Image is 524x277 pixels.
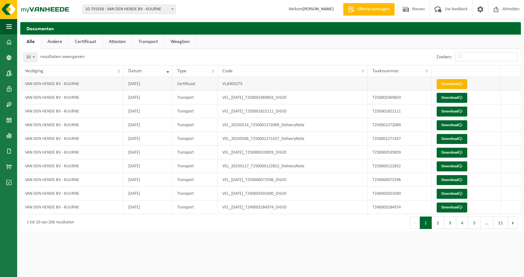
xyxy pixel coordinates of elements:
td: [DATE] [124,77,172,91]
span: Datum [128,69,142,74]
a: Download [437,134,467,144]
td: VLA903275 [218,77,367,91]
td: Transport [172,104,218,118]
td: VEL_[DATE]_T240003184974_DIGID [218,200,367,214]
a: Download [437,161,467,171]
td: VAN DEN HENDE BV - KUURNE [20,146,124,159]
td: VEL_[DATE]_T250001822111_DIGID [218,104,367,118]
td: T240003501690 [368,187,432,200]
td: VEL_20250506_T250001271437_DeliveryNote [218,132,367,146]
button: Previous [410,217,420,229]
td: VAN DEN HENDE BV - KUURNE [20,187,124,200]
td: VEL_[DATE]_T240003501690_DIGID [218,187,367,200]
button: 21 [493,217,508,229]
a: Transport [132,35,164,49]
a: Offerte aanvragen [343,3,395,16]
span: Vestiging [25,69,43,74]
td: VEL_20250514_T250001372089_DeliveryNote [218,118,367,132]
td: VAN DEN HENDE BV - KUURNE [20,91,124,104]
td: T250001372089 [368,118,432,132]
td: [DATE] [124,159,172,173]
td: [DATE] [124,132,172,146]
td: VEL_20250117_T250000122852_DeliveryNote [218,159,367,173]
span: Code [222,69,233,74]
a: Download [437,120,467,130]
button: 4 [456,217,468,229]
td: [DATE] [124,118,172,132]
td: VAN DEN HENDE BV - KUURNE [20,200,124,214]
td: [DATE] [124,146,172,159]
a: Download [437,107,467,117]
a: Andere [41,35,68,49]
td: [DATE] [124,187,172,200]
button: 5 [468,217,481,229]
td: VAN DEN HENDE BV - KUURNE [20,77,124,91]
td: T250000122852 [368,159,432,173]
a: Weegbon [164,35,196,49]
td: VAN DEN HENDE BV - KUURNE [20,173,124,187]
a: Download [437,175,467,185]
td: T240003184974 [368,200,432,214]
td: Certificaat [172,77,218,91]
td: Transport [172,187,218,200]
a: Download [437,189,467,199]
td: VEL_[DATE]_T250000539859_DIGID [218,146,367,159]
td: Transport [172,173,218,187]
label: Zoeken: [436,55,452,60]
span: 10-791928 - VAN DEN HENDE BV - KUURNE [82,5,176,14]
td: Transport [172,132,218,146]
td: Transport [172,159,218,173]
td: VAN DEN HENDE BV - KUURNE [20,104,124,118]
td: VEL_[DATE]_T250002469603_DIGID [218,91,367,104]
span: Taaknummer [372,69,399,74]
a: Certificaat [69,35,102,49]
span: … [481,217,493,229]
a: Download [437,93,467,103]
td: T250001822111 [368,104,432,118]
td: [DATE] [124,91,172,104]
a: Download [437,148,467,158]
td: VEL_[DATE]_T250000072596_DIGID [218,173,367,187]
strong: [PERSON_NAME] [303,7,334,12]
a: Alle [20,35,41,49]
button: 3 [444,217,456,229]
button: 1 [420,217,432,229]
td: [DATE] [124,173,172,187]
td: T250000072596 [368,173,432,187]
td: VAN DEN HENDE BV - KUURNE [20,132,124,146]
td: T250002469603 [368,91,432,104]
span: 10 [24,53,37,62]
td: Transport [172,118,218,132]
button: Next [508,217,518,229]
a: Download [437,203,467,213]
span: Type [177,69,187,74]
label: resultaten weergeven [40,54,85,59]
span: Offerte aanvragen [356,6,391,12]
a: Attesten [103,35,132,49]
td: VAN DEN HENDE BV - KUURNE [20,159,124,173]
span: 10 [23,53,37,62]
a: Download [437,79,467,89]
td: T250000539859 [368,146,432,159]
td: Transport [172,146,218,159]
td: Transport [172,91,218,104]
td: Transport [172,200,218,214]
td: [DATE] [124,104,172,118]
td: [DATE] [124,200,172,214]
td: T250001271437 [368,132,432,146]
div: 1 tot 10 van 206 resultaten [23,217,74,228]
h2: Documenten [20,22,521,34]
td: VAN DEN HENDE BV - KUURNE [20,118,124,132]
span: 10-791928 - VAN DEN HENDE BV - KUURNE [83,5,176,14]
button: 2 [432,217,444,229]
